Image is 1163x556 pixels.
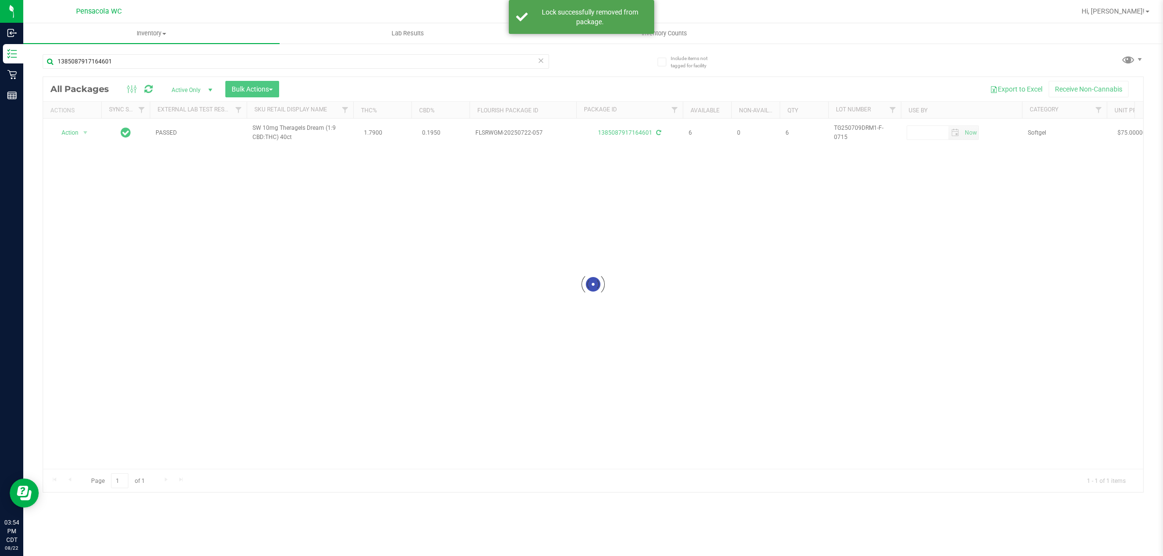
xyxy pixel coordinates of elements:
span: Hi, [PERSON_NAME]! [1082,7,1145,15]
span: Inventory [23,29,280,38]
inline-svg: Retail [7,70,17,79]
a: Inventory [23,23,280,44]
inline-svg: Inventory [7,49,17,59]
a: Inventory Counts [536,23,792,44]
inline-svg: Reports [7,91,17,100]
inline-svg: Inbound [7,28,17,38]
span: Include items not tagged for facility [671,55,719,69]
span: Lab Results [378,29,437,38]
input: Search Package ID, Item Name, SKU, Lot or Part Number... [43,54,549,69]
span: Pensacola WC [76,7,122,15]
iframe: Resource center [10,479,39,508]
span: Inventory Counts [629,29,700,38]
p: 03:54 PM CDT [4,518,19,544]
span: Clear [537,54,544,67]
a: Lab Results [280,23,536,44]
p: 08/22 [4,544,19,552]
div: Lock successfully removed from package. [533,7,647,27]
